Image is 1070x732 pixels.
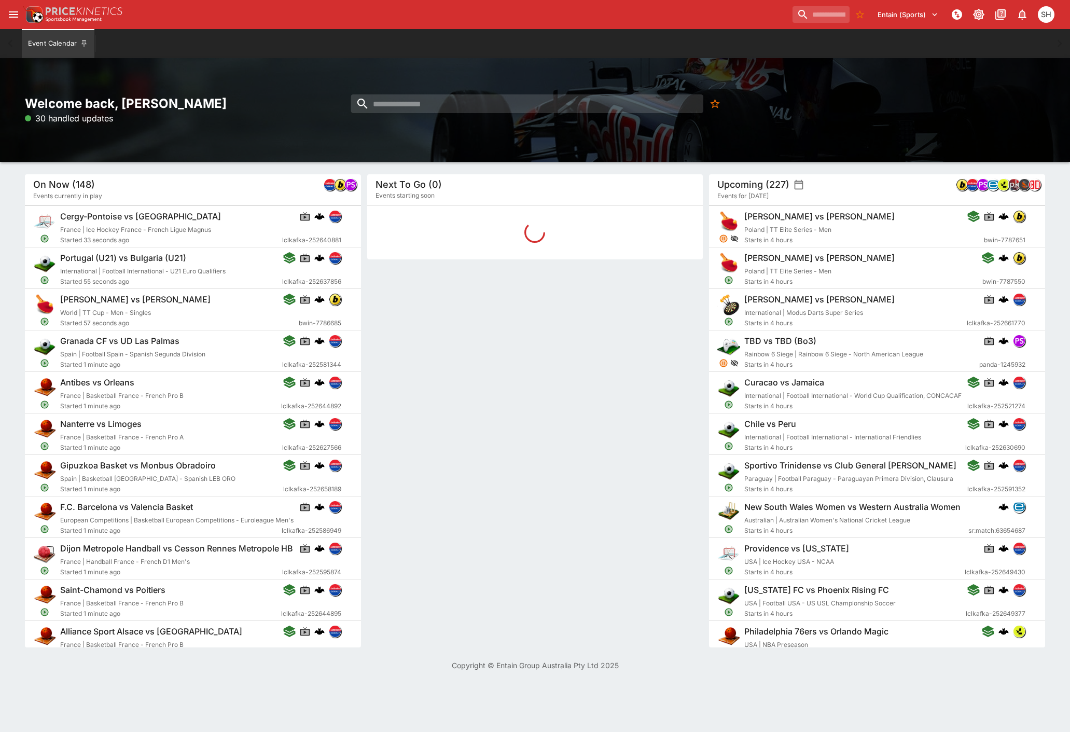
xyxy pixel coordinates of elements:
span: France | Basketball France - French Pro B [60,641,184,648]
span: Events for [DATE] [717,191,769,201]
span: USA | Football USA - US USL Championship Soccer [744,599,896,607]
img: soccer.png [717,418,740,440]
div: betradar [987,178,999,191]
img: lclkafka.png [1013,543,1025,554]
span: Starts in 4 hours [744,567,965,577]
div: lclkafka [329,542,341,555]
span: France | Basketball France - French Pro A [60,433,184,441]
button: Notifications [1013,5,1032,24]
svg: Open [725,607,734,617]
svg: Open [40,607,49,617]
div: cerberus [314,211,325,222]
div: lclkafka [1013,293,1025,306]
div: cerberus [998,460,1009,471]
span: International | Football International - International Friendlies [744,433,921,441]
img: lclkafka.png [329,377,341,388]
svg: Open [40,441,49,451]
span: World | TT Cup - Men - Singles [60,309,151,316]
div: bwin [1013,252,1025,264]
div: cerberus [314,419,325,429]
img: logo-cerberus.svg [998,377,1009,388]
div: pandascore [1013,335,1025,347]
h6: Granada CF vs UD Las Palmas [60,336,179,347]
img: logo-cerberus.svg [998,253,1009,263]
img: basketball.png [33,501,56,523]
div: cerberus [314,377,325,388]
div: lsports [997,178,1010,191]
span: Starts in 4 hours [744,235,984,245]
h2: Welcome back, [PERSON_NAME] [25,95,361,112]
img: lclkafka.png [1013,460,1025,471]
input: search [351,94,703,113]
div: lclkafka [329,376,341,389]
span: Rainbow 6 Siege | Rainbow 6 Siege - North American League [744,350,923,358]
img: lclkafka.png [324,179,336,190]
svg: Open [725,400,734,409]
img: bwin.png [1013,252,1025,264]
span: lclkafka-252581344 [282,360,341,370]
span: Starts in 4 hours [744,318,967,328]
div: lclkafka [1013,542,1025,555]
span: Starts in 4 hours [744,360,979,370]
img: logo-cerberus.svg [998,460,1009,471]
div: championdata [1029,178,1041,191]
h6: Curacao vs Jamaica [744,377,824,388]
div: lclkafka [329,252,341,264]
h6: Portugal (U21) vs Bulgaria (U21) [60,253,186,264]
h6: [PERSON_NAME] vs [PERSON_NAME] [744,294,895,305]
img: cricket.png [717,501,740,523]
img: bwin.png [329,294,341,305]
img: lclkafka.png [1013,584,1025,596]
svg: Suspended [719,234,729,243]
div: cerberus [314,626,325,637]
img: logo-cerberus.svg [998,626,1009,637]
svg: Open [725,275,734,285]
img: logo-cerberus.svg [314,585,325,595]
div: bwin [956,178,968,191]
span: France | Basketball France - French Pro B [60,599,184,607]
img: bwin.png [335,179,346,190]
div: cerberus [314,336,325,346]
div: lclkafka [329,501,341,513]
svg: Open [40,566,49,575]
span: lclkafka-252627566 [282,443,341,453]
div: cerberus [998,626,1009,637]
h5: Upcoming (227) [717,178,789,190]
svg: Open [725,566,734,575]
div: sportingsolutions [1018,178,1031,191]
div: lclkafka [1013,584,1025,596]
div: lclkafka [329,418,341,430]
img: lclkafka.png [967,179,978,190]
div: cerberus [998,419,1009,429]
span: Starts in 4 hours [744,609,966,619]
div: lclkafka [1013,418,1025,430]
div: cerberus [998,543,1009,554]
span: lclkafka-252630690 [965,443,1025,453]
span: Starts in 4 hours [744,443,965,453]
span: Starts in 4 hours [744,277,982,287]
div: cerberus [314,585,325,595]
h6: Antibes vs Orleans [60,377,134,388]
img: lclkafka.png [329,501,341,513]
svg: Open [40,524,49,534]
h6: Saint-Chamond vs Poitiers [60,585,165,596]
div: pricekinetics [1008,178,1020,191]
span: lclkafka-252586949 [282,526,341,536]
span: Started 1 minute ago [60,567,282,577]
img: PriceKinetics Logo [23,4,44,25]
img: esports.png [717,335,740,357]
div: lsports [1013,625,1025,638]
button: Scott Hunt [1035,3,1058,26]
img: PriceKinetics [46,7,122,15]
img: logo-cerberus.svg [314,377,325,388]
img: basketball.png [33,625,56,648]
svg: Open [40,483,49,492]
svg: Open [725,441,734,451]
img: betradar.png [1013,501,1025,513]
img: basketball.png [33,376,56,399]
span: Spain | Football Spain - Spanish Segunda Division [60,350,205,358]
span: Started 1 minute ago [60,609,281,619]
img: logo-cerberus.svg [314,626,325,637]
img: pandascore.png [345,179,356,190]
img: lclkafka.png [329,252,341,264]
